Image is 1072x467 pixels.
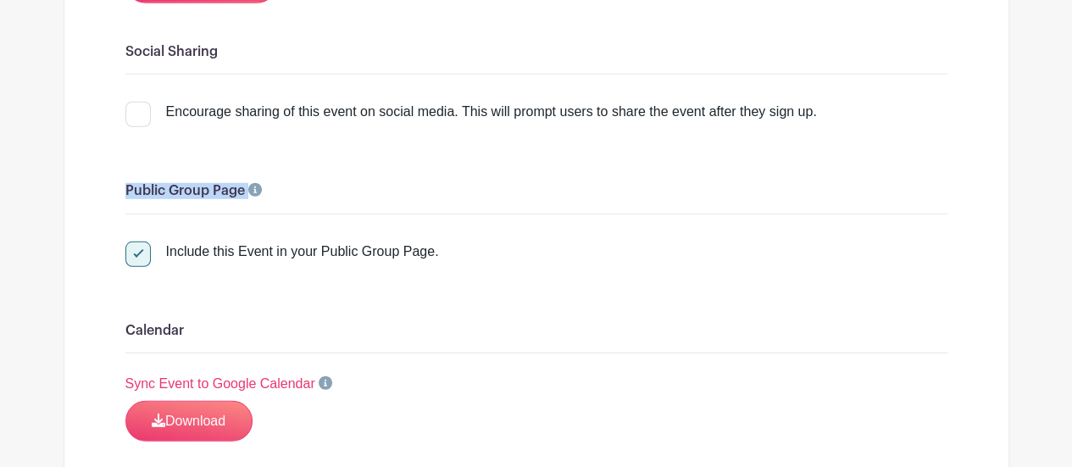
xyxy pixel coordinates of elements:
[166,242,439,262] div: Include this Event in your Public Group Page.
[125,44,947,60] h6: Social Sharing
[125,376,315,391] a: Sync Event to Google Calendar
[125,183,947,199] h6: Public Group Page
[166,102,817,122] div: Encourage sharing of this event on social media. This will prompt users to share the event after ...
[125,401,253,442] a: Download
[125,323,947,339] h6: Calendar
